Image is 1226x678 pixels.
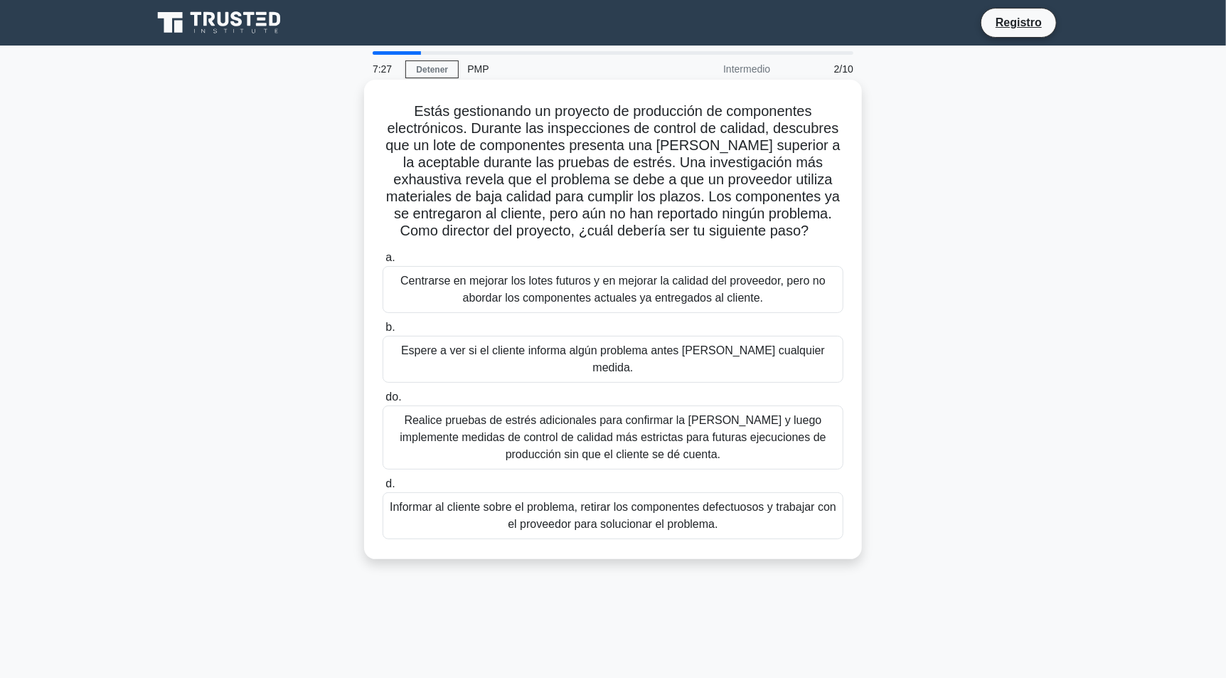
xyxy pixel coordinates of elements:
[405,60,459,78] a: Detener
[400,275,826,304] font: Centrarse en mejorar los lotes futuros y en mejorar la calidad del proveedor, pero no abordar los...
[996,16,1042,28] font: Registro
[723,63,770,75] font: Intermedio
[385,391,401,403] font: do.
[401,344,825,374] font: Espere a ver si el cliente informa algún problema antes [PERSON_NAME] cualquier medida.
[385,103,840,238] font: Estás gestionando un proyecto de producción de componentes electrónicos. Durante las inspecciones...
[390,501,836,530] font: Informar al cliente sobre el problema, retirar los componentes defectuosos y trabajar con el prov...
[467,63,489,75] font: PMP
[987,14,1050,31] a: Registro
[400,414,826,460] font: Realice pruebas de estrés adicionales para confirmar la [PERSON_NAME] y luego implemente medidas ...
[373,63,392,75] font: 7:27
[385,251,395,263] font: a.
[385,477,395,489] font: d.
[834,63,853,75] font: 2/10
[385,321,395,333] font: b.
[416,65,448,75] font: Detener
